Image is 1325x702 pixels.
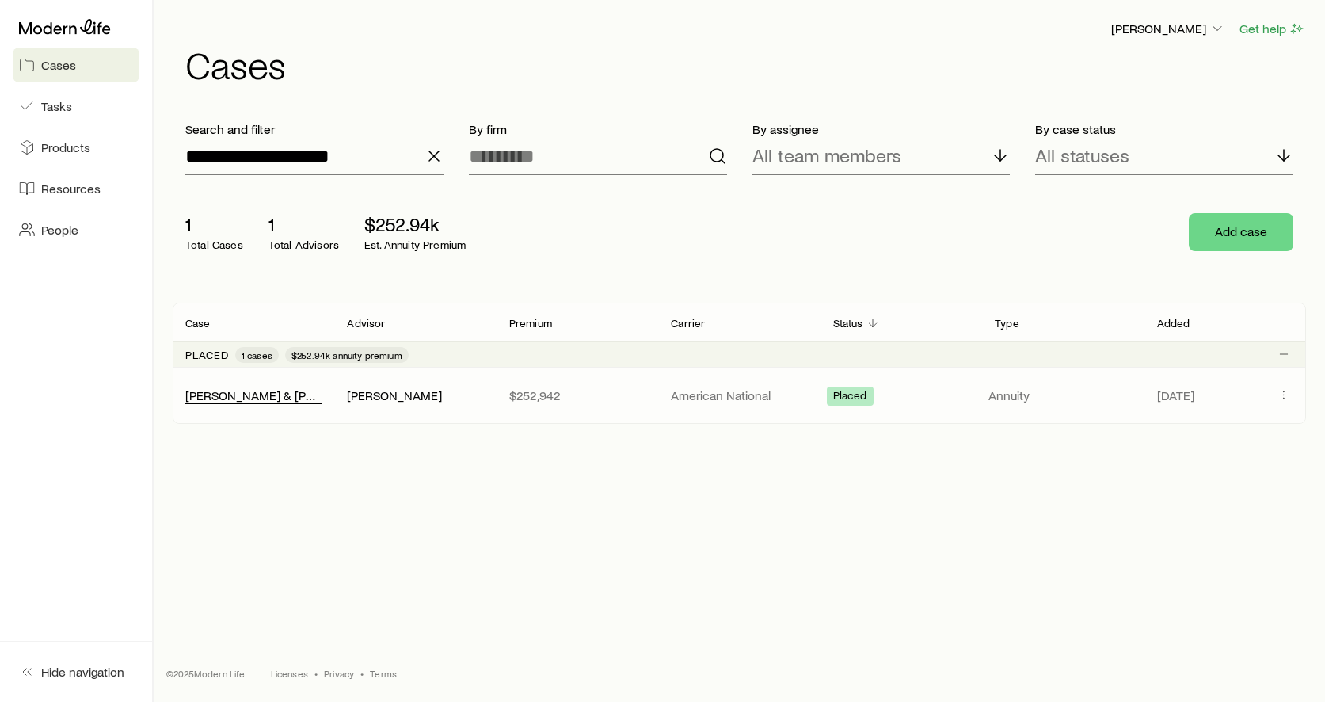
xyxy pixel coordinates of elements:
[185,121,444,137] p: Search and filter
[995,317,1019,330] p: Type
[370,667,397,680] a: Terms
[1157,317,1190,330] p: Added
[291,349,402,361] span: $252.94k annuity premium
[41,139,90,155] span: Products
[185,317,211,330] p: Case
[41,98,72,114] span: Tasks
[185,387,404,403] a: [PERSON_NAME] & [PERSON_NAME] +1
[13,130,139,165] a: Products
[41,222,78,238] span: People
[671,387,807,403] p: American National
[1157,387,1194,403] span: [DATE]
[469,121,727,137] p: By firm
[1110,20,1226,39] button: [PERSON_NAME]
[13,89,139,124] a: Tasks
[242,349,272,361] span: 1 cases
[314,667,318,680] span: •
[185,45,1306,83] h1: Cases
[268,238,339,251] p: Total Advisors
[1189,213,1293,251] button: Add case
[360,667,364,680] span: •
[752,121,1011,137] p: By assignee
[185,213,243,235] p: 1
[1035,121,1293,137] p: By case status
[41,664,124,680] span: Hide navigation
[1239,20,1306,38] button: Get help
[1035,144,1129,166] p: All statuses
[166,667,246,680] p: © 2025 Modern Life
[833,389,867,406] span: Placed
[13,171,139,206] a: Resources
[364,213,466,235] p: $252.94k
[13,654,139,689] button: Hide navigation
[1111,21,1225,36] p: [PERSON_NAME]
[347,317,385,330] p: Advisor
[268,213,339,235] p: 1
[988,387,1137,403] p: Annuity
[13,48,139,82] a: Cases
[185,387,322,404] div: [PERSON_NAME] & [PERSON_NAME] +1
[509,387,645,403] p: $252,942
[671,317,705,330] p: Carrier
[185,238,243,251] p: Total Cases
[13,212,139,247] a: People
[41,57,76,73] span: Cases
[347,387,442,404] div: [PERSON_NAME]
[324,667,354,680] a: Privacy
[271,667,308,680] a: Licenses
[833,317,863,330] p: Status
[364,238,466,251] p: Est. Annuity Premium
[185,349,229,361] p: Placed
[509,317,552,330] p: Premium
[173,303,1306,424] div: Client cases
[752,144,901,166] p: All team members
[41,181,101,196] span: Resources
